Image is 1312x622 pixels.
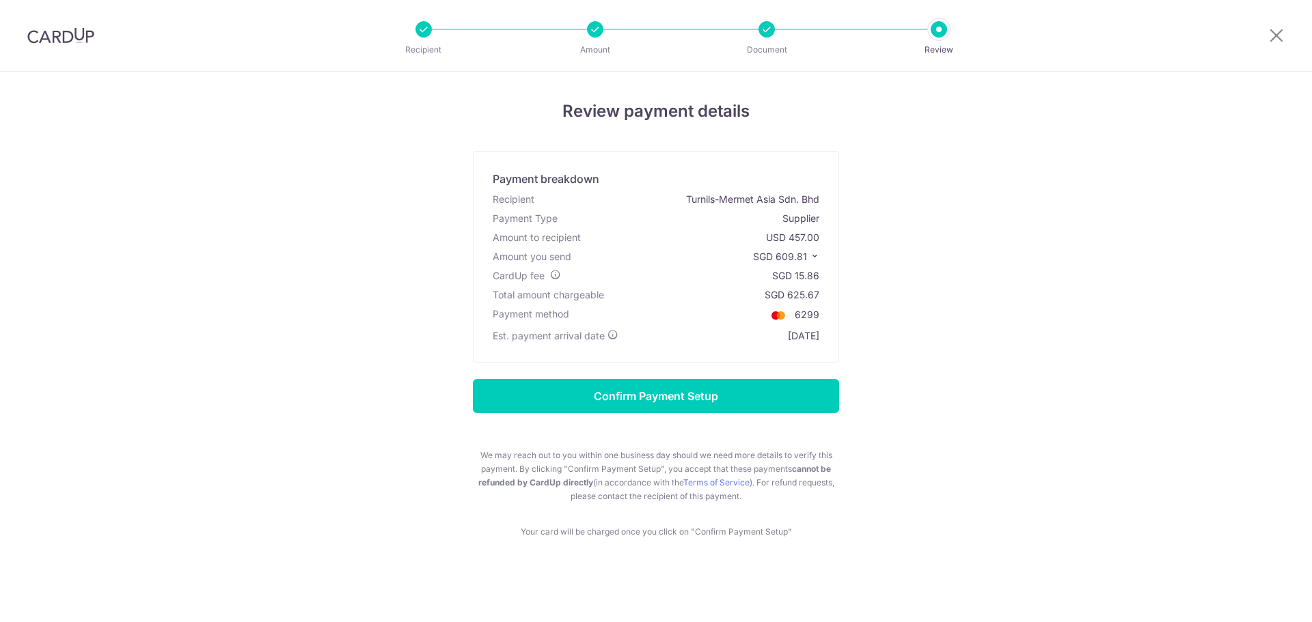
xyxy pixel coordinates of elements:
span: Total amount chargeable [493,289,604,300]
p: Review [888,43,989,57]
a: Terms of Service [683,477,750,487]
span: SGD 609.81 [753,251,807,262]
p: We may reach out to you within one business day should we need more details to verify this paymen... [473,449,839,503]
div: Recipient [493,193,534,206]
h4: Review payment details [256,99,1056,124]
p: SGD 609.81 [753,250,819,264]
span: CardUp fee [493,270,545,281]
p: Document [716,43,817,57]
span: 6299 [795,309,819,320]
div: SGD 625.67 [765,288,819,302]
input: Confirm Payment Setup [473,379,839,413]
iframe: Opens a widget where you can find more information [1225,581,1298,615]
div: Amount to recipient [493,231,581,244]
p: Recipient [373,43,474,57]
div: SGD 15.86 [772,269,819,283]
div: USD 457.00 [766,231,819,244]
div: Payment method [493,307,569,324]
div: Supplier [782,212,819,225]
p: Your card will be charged once you click on "Confirm Payment Setup" [473,525,839,539]
p: Amount [545,43,646,57]
div: Est. payment arrival date [493,329,618,343]
span: translation missing: en.account_steps.new_confirm_form.xb_payment.header.payment_type [493,212,558,224]
img: <span class="translation_missing" title="translation missing: en.account_steps.new_confirm_form.b... [765,307,792,324]
div: Payment breakdown [493,171,599,187]
img: CardUp [27,27,94,44]
div: [DATE] [788,329,819,343]
div: Amount you send [493,250,571,264]
div: Turnils-Mermet Asia Sdn. Bhd [686,193,819,206]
